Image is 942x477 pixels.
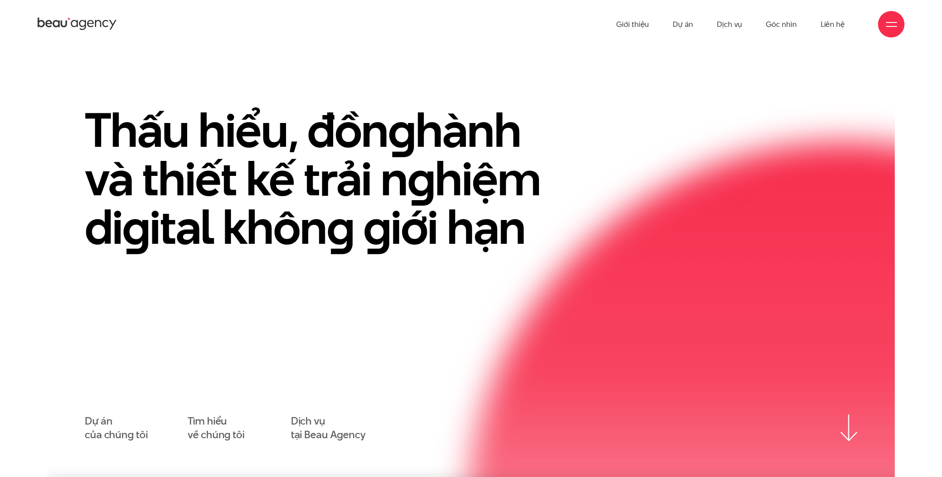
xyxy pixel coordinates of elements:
a: Tìm hiểuvề chúng tôi [188,414,245,442]
en: g [122,194,150,260]
en: g [327,194,354,260]
en: g [363,194,391,260]
a: Dự áncủa chúng tôi [85,414,147,442]
en: g [407,145,435,212]
en: g [388,97,415,163]
h1: Thấu hiểu, đồn hành và thiết kế trải n hiệm di ital khôn iới hạn [85,106,570,251]
a: Dịch vụtại Beau Agency [291,414,365,442]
